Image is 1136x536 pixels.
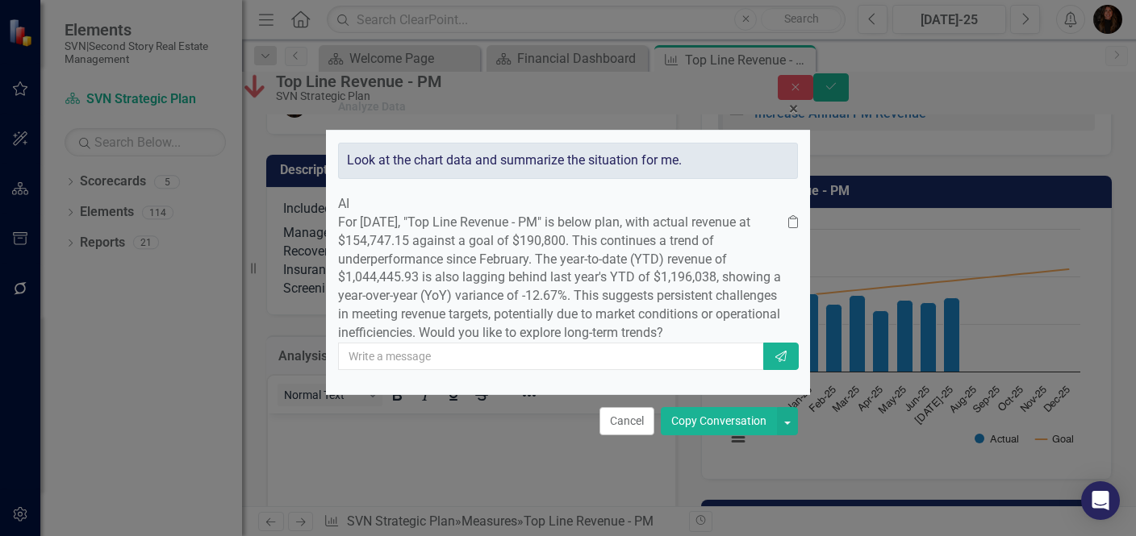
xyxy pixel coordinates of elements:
div: Open Intercom Messenger [1081,481,1120,520]
button: Copy Conversation [661,407,777,435]
div: AI [338,195,798,214]
div: Analyze Data [338,101,406,113]
button: Cancel [599,407,654,435]
span: × [789,99,798,118]
p: For [DATE], "Top Line Revenue - PM" is below plan, with actual revenue at $154,747.15 against a g... [338,214,788,343]
div: Look at the chart data and summarize the situation for me. [338,143,798,179]
input: Write a message [338,343,765,370]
